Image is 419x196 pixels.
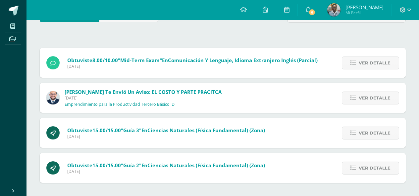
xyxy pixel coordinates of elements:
[118,57,162,63] span: "Mid-term Exam"
[67,57,318,63] span: Obtuviste en
[67,169,265,174] span: [DATE]
[121,162,141,169] span: "Guía 2"
[65,95,222,101] span: [DATE]
[67,63,318,69] span: [DATE]
[168,57,318,63] span: Comunicación y Lenguaje, Idioma Extranjero Inglés (Parcial)
[67,134,265,139] span: [DATE]
[92,127,121,134] span: 15.00/15.00
[92,162,121,169] span: 15.00/15.00
[308,9,316,16] span: 6
[147,127,265,134] span: Ciencias Naturales (Física Fundamental) (Zona)
[92,57,118,63] span: 8.00/10.00
[359,162,391,174] span: Ver detalle
[345,10,384,16] span: Mi Perfil
[65,89,222,95] span: [PERSON_NAME] te envió un aviso: EL COSTO Y PARTE PRACITCA
[147,162,265,169] span: Ciencias Naturales (Física Fundamental) (Zona)
[359,92,391,104] span: Ver detalle
[327,3,340,17] img: 68d853dc98f1f1af4b37f6310fc34bca.png
[359,57,391,69] span: Ver detalle
[67,162,265,169] span: Obtuviste en
[65,102,176,107] p: Emprendimiento para la Productividad Tercero Básico 'D'
[67,127,265,134] span: Obtuviste en
[359,127,391,139] span: Ver detalle
[121,127,141,134] span: "Guía 3"
[46,91,60,104] img: eaa624bfc361f5d4e8a554d75d1a3cf6.png
[345,4,384,11] span: [PERSON_NAME]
